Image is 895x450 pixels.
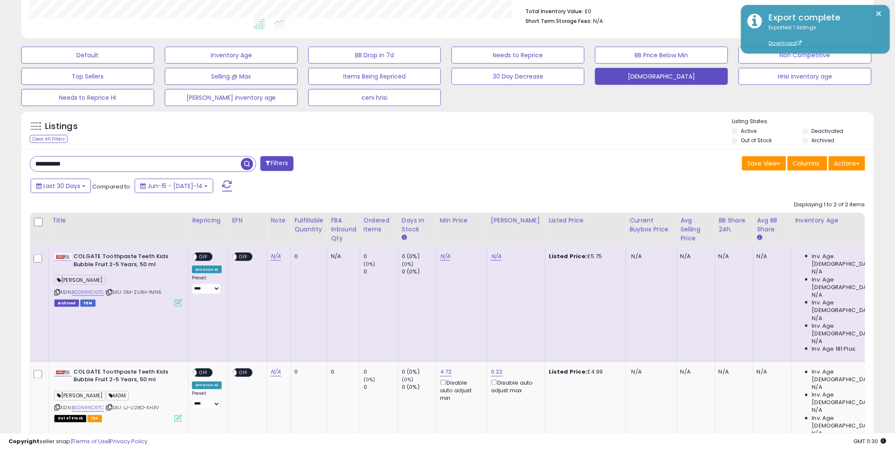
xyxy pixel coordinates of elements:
button: 30 Day Decrease [452,68,584,85]
span: N/A [812,315,822,322]
span: Inv. Age [DEMOGRAPHIC_DATA]: [812,253,890,268]
label: Active [741,127,757,135]
button: Save View [742,156,786,171]
b: COLGATE Toothpaste Teeth Kids Bubble Fruit 2-5 Years, 50 ml [73,368,177,386]
div: N/A [680,368,709,376]
a: Download [769,39,802,47]
div: Ordered Items [364,216,395,234]
div: 0 [364,253,398,260]
div: Clear All Filters [30,135,68,143]
span: Inv. Age [DEMOGRAPHIC_DATA]: [812,415,890,430]
button: Hrisi inventory age [739,68,872,85]
span: OFF [237,369,251,376]
div: 0 [364,268,398,276]
button: Jun-15 - [DATE]-14 [135,179,213,193]
button: [DEMOGRAPHIC_DATA] [595,68,728,85]
small: Days In Stock. [402,234,407,242]
button: Default [21,47,154,64]
div: Amazon AI [192,266,222,273]
button: ceni hrisi [308,89,441,106]
div: Min Price [440,216,484,225]
div: EFN [232,216,263,225]
div: Displaying 1 to 2 of 2 items [794,201,865,209]
img: 31BMQiQQpwL._SL40_.jpg [54,253,71,260]
div: Disable auto adjust min [440,378,481,403]
div: Preset: [192,275,222,294]
strong: Copyright [8,437,40,445]
button: Non Competitive [739,47,872,64]
div: Amazon AI [192,382,222,389]
span: | SKU: GM-ZUXH-1MN5 [105,289,161,295]
div: Disable auto adjust max [491,378,539,395]
span: Inv. Age [DEMOGRAPHIC_DATA]: [812,299,890,314]
div: ASIN: [54,368,182,422]
b: COLGATE Toothpaste Teeth Kids Bubble Fruit 2-5 Years, 50 ml [73,253,177,270]
div: 0 (0%) [402,384,436,391]
div: Listed Price [549,216,622,225]
div: Exported 1 listings. [762,24,884,48]
small: (0%) [364,377,376,383]
div: Title [52,216,185,225]
span: N/A [812,337,822,345]
div: Days In Stock [402,216,433,234]
button: Selling @ Max [165,68,298,85]
button: BB Price Below Min [595,47,728,64]
button: Actions [829,156,865,171]
div: Export complete [762,11,884,24]
div: 0 [364,368,398,376]
div: Inventory Age [795,216,893,225]
small: (0%) [364,261,376,267]
b: Listed Price: [549,368,587,376]
a: B00NR6C6TC [72,405,104,412]
button: Needs to Reprice [452,47,584,64]
div: £4.99 [549,368,619,376]
div: FBA inbound Qty [331,216,356,243]
li: £0 [526,6,859,16]
span: All listings that are currently out of stock and unavailable for purchase on Amazon [54,415,86,422]
small: Avg BB Share. [757,234,762,242]
button: Items Being Repriced [308,68,441,85]
div: 0 (0%) [402,368,436,376]
button: Top Sellers [21,68,154,85]
label: Out of Stock [741,137,772,144]
button: Inventory Age [165,47,298,64]
label: Archived [812,137,835,144]
label: Deactivated [812,127,844,135]
div: N/A [757,253,785,260]
a: Terms of Use [73,437,109,445]
span: Inv. Age [DEMOGRAPHIC_DATA]: [812,276,890,291]
span: N/A [593,17,604,25]
small: (0%) [402,261,414,267]
div: £5.75 [549,253,619,260]
button: × [876,8,883,19]
span: 2025-08-14 11:30 GMT [854,437,887,445]
span: FBM [80,300,96,307]
span: N/A [812,384,822,391]
small: (0%) [402,377,414,383]
span: N/A [632,368,642,376]
div: ASIN: [54,253,182,306]
b: Total Inventory Value: [526,8,584,15]
span: N/A [812,407,822,414]
div: Avg Selling Price [680,216,711,243]
span: OFF [237,253,251,261]
b: Short Term Storage Fees: [526,17,592,25]
button: Needs to Reprice HI [21,89,154,106]
span: Listings that have been deleted from Seller Central [54,300,79,307]
img: 31BMQiQQpwL._SL40_.jpg [54,369,71,376]
div: 0 [331,368,353,376]
p: Listing States: [732,118,874,126]
button: BB Drop in 7d [308,47,441,64]
span: N/A [632,252,642,260]
span: N/A [812,291,822,299]
span: Jun-15 - [DATE]-14 [147,182,203,190]
a: N/A [271,368,281,377]
span: N/A [812,268,822,276]
a: N/A [491,252,501,261]
button: Columns [788,156,827,171]
span: Last 30 Days [43,182,80,190]
span: Compared to: [92,183,131,191]
a: N/A [271,252,281,261]
div: 0 [294,368,321,376]
span: N/A [812,430,822,438]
